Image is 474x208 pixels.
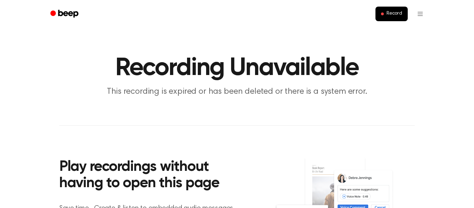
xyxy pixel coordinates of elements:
[59,56,415,81] h1: Recording Unavailable
[59,159,246,192] h2: Play recordings without having to open this page
[387,11,402,17] span: Record
[375,7,408,21] button: Record
[412,6,429,22] button: Open menu
[45,7,85,21] a: Beep
[104,86,370,98] p: This recording is expired or has been deleted or there is a system error.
